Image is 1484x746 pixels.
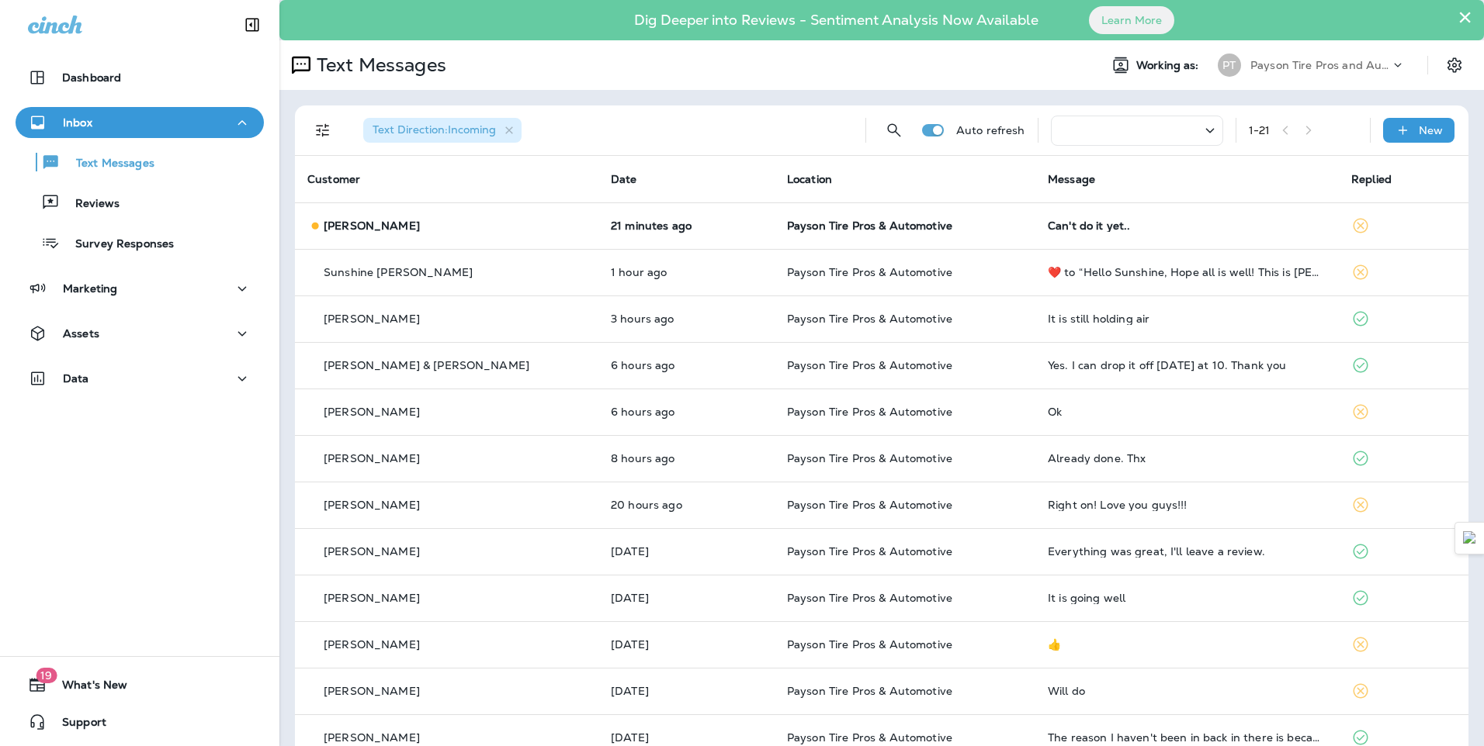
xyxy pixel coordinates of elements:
span: Payson Tire Pros & Automotive [787,312,952,326]
span: Payson Tire Pros & Automotive [787,544,952,558]
div: It is going well [1048,592,1326,604]
span: Payson Tire Pros & Automotive [787,684,952,698]
div: Can't do it yet.. [1048,219,1326,232]
button: Data [16,363,264,394]
span: Payson Tire Pros & Automotive [787,451,952,465]
button: Learn More [1089,6,1174,34]
span: Payson Tire Pros & Automotive [787,219,952,233]
button: Inbox [16,107,264,138]
span: Payson Tire Pros & Automotive [787,358,952,372]
p: Oct 9, 2025 03:11 PM [611,266,762,278]
div: Right on! Love you guys!!! [1048,499,1326,511]
span: Payson Tire Pros & Automotive [787,265,952,279]
button: Reviews [16,186,264,219]
div: The reason I haven't been in back in there is because you guys want $185 $160 for front end align... [1048,731,1326,744]
div: Ok [1048,406,1326,418]
button: Close [1458,5,1472,29]
p: Oct 9, 2025 09:45 AM [611,406,762,418]
span: Date [611,172,637,186]
p: Survey Responses [60,237,174,252]
div: ​❤️​ to “ Hello Sunshine, Hope all is well! This is Kelly from Payson Tire Pros and Automotive. I... [1048,266,1326,278]
div: Already done. Thx [1048,452,1326,465]
p: Payson Tire Pros and Automotive [1250,59,1390,71]
p: Oct 9, 2025 12:31 PM [611,313,762,325]
button: 19What's New [16,669,264,700]
div: 1 - 21 [1249,124,1271,136]
p: Dig Deeper into Reviews - Sentiment Analysis Now Available [589,18,1084,22]
span: Payson Tire Pros & Automotive [787,405,952,419]
div: It is still holding air [1048,313,1326,325]
span: Message [1048,172,1095,186]
p: [PERSON_NAME] [324,406,420,418]
p: Reviews [60,197,120,212]
button: Survey Responses [16,226,264,259]
span: Payson Tire Pros & Automotive [787,591,952,605]
p: Sunshine [PERSON_NAME] [324,266,473,278]
button: Search Messages [879,115,910,146]
p: [PERSON_NAME] [324,685,420,697]
span: Location [787,172,832,186]
span: Payson Tire Pros & Automotive [787,637,952,651]
p: [PERSON_NAME] [324,313,420,325]
button: Dashboard [16,62,264,93]
p: Oct 8, 2025 08:13 AM [611,731,762,744]
p: [PERSON_NAME] [324,731,420,744]
p: [PERSON_NAME] [324,499,420,511]
div: PT [1218,54,1241,77]
div: 👍 [1048,638,1326,651]
button: Support [16,706,264,737]
span: What's New [47,679,127,697]
button: Settings [1441,51,1468,79]
button: Filters [307,115,338,146]
p: Data [63,372,89,385]
p: Text Messages [61,157,154,171]
button: Marketing [16,273,264,304]
p: Assets [63,327,99,340]
p: [PERSON_NAME] & [PERSON_NAME] [324,359,529,371]
p: Oct 8, 2025 08:29 AM [611,685,762,697]
span: Support [47,716,106,734]
div: Yes. I can drop it off tomorrow at 10. Thank you [1048,359,1326,371]
span: Payson Tire Pros & Automotive [787,498,952,512]
p: [PERSON_NAME] [324,452,420,465]
span: Working as: [1136,59,1202,72]
div: Will do [1048,685,1326,697]
span: Payson Tire Pros & Automotive [787,730,952,744]
button: Assets [16,318,264,349]
p: Oct 8, 2025 07:31 PM [611,499,762,511]
p: Dashboard [62,71,121,84]
span: Replied [1351,172,1392,186]
span: Customer [307,172,360,186]
p: Auto refresh [956,124,1025,136]
span: Text Direction : Incoming [373,123,496,136]
div: Text Direction:Incoming [363,118,522,143]
p: Text Messages [310,54,446,77]
p: Oct 8, 2025 08:38 AM [611,638,762,651]
button: Text Messages [16,146,264,178]
p: Oct 8, 2025 03:45 PM [611,545,762,558]
p: Oct 9, 2025 08:18 AM [611,452,762,465]
p: Inbox [63,116,92,129]
img: Detect Auto [1463,531,1477,545]
p: [PERSON_NAME] [324,592,420,604]
p: [PERSON_NAME] [324,638,420,651]
span: 19 [36,668,57,683]
p: New [1419,124,1443,136]
p: Oct 9, 2025 04:03 PM [611,219,762,232]
p: [PERSON_NAME] [324,219,420,232]
p: [PERSON_NAME] [324,545,420,558]
div: Everything was great, I'll leave a review. [1048,545,1326,558]
p: Marketing [63,282,117,295]
button: Collapse Sidebar [231,9,274,40]
p: Oct 8, 2025 09:08 AM [611,592,762,604]
p: Oct 9, 2025 09:48 AM [611,359,762,371]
